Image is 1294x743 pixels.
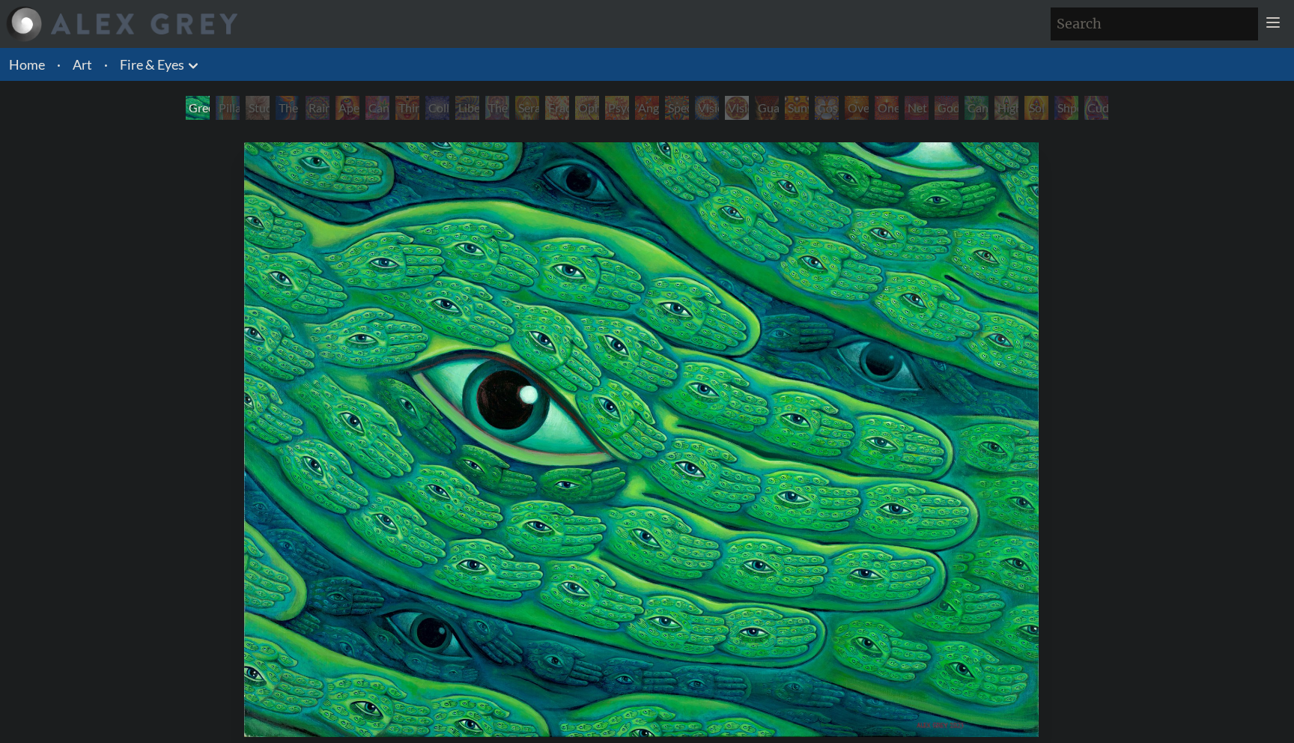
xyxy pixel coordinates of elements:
div: Study for the Great Turn [246,96,270,120]
li: · [51,48,67,81]
div: Fractal Eyes [545,96,569,120]
div: Collective Vision [425,96,449,120]
div: The Seer [485,96,509,120]
div: Sunyata [785,96,809,120]
div: Seraphic Transport Docking on the Third Eye [515,96,539,120]
div: Higher Vision [994,96,1018,120]
div: Net of Being [905,96,929,120]
li: · [98,48,114,81]
div: Third Eye Tears of Joy [395,96,419,120]
div: Oversoul [845,96,869,120]
a: Fire & Eyes [120,54,184,75]
div: Vision Crystal [695,96,719,120]
div: Cuddle [1084,96,1108,120]
a: Home [9,56,45,73]
div: Cannabis Sutra [365,96,389,120]
input: Search [1051,7,1258,40]
div: Cosmic Elf [815,96,839,120]
div: Ophanic Eyelash [575,96,599,120]
div: Aperture [335,96,359,120]
div: The Torch [276,96,300,120]
div: Vision [PERSON_NAME] [725,96,749,120]
div: Guardian of Infinite Vision [755,96,779,120]
div: Angel Skin [635,96,659,120]
div: Spectral Lotus [665,96,689,120]
div: Pillar of Awareness [216,96,240,120]
img: Green-Hand-2023-Alex-Grey-watermarked.jpg [244,142,1039,737]
div: Liberation Through Seeing [455,96,479,120]
div: Green Hand [186,96,210,120]
div: Rainbow Eye Ripple [306,96,329,120]
div: Psychomicrograph of a Fractal Paisley Cherub Feather Tip [605,96,629,120]
div: Cannafist [965,96,988,120]
div: Godself [935,96,959,120]
div: One [875,96,899,120]
div: Sol Invictus [1024,96,1048,120]
a: Art [73,54,92,75]
div: Shpongled [1054,96,1078,120]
